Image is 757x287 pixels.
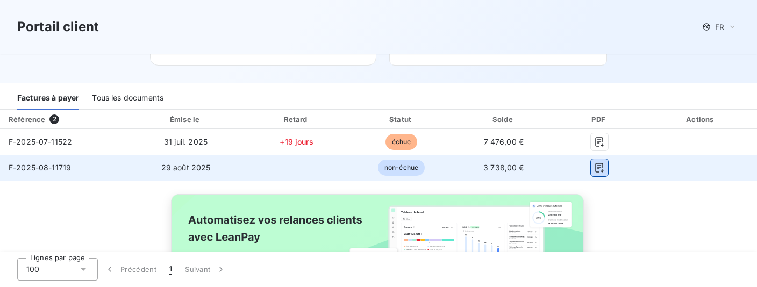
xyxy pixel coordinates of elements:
div: Référence [9,115,45,124]
div: Solde [455,114,552,125]
span: échue [385,134,418,150]
span: 100 [26,264,39,275]
div: Statut [352,114,451,125]
div: Émise le [130,114,241,125]
button: Suivant [178,258,233,281]
span: 29 août 2025 [161,163,211,172]
span: 31 juil. 2025 [164,137,208,146]
span: 2 [49,114,59,124]
div: Factures à payer [17,87,79,110]
h3: Portail client [17,17,99,37]
span: FR [715,23,724,31]
span: 7 476,00 € [484,137,524,146]
span: F-2025-08-11719 [9,163,71,172]
div: Tous les documents [92,87,163,110]
span: F-2025-07-11522 [9,137,72,146]
div: Actions [647,114,755,125]
button: 1 [163,258,178,281]
span: +19 jours [280,137,313,146]
div: Retard [246,114,347,125]
div: PDF [556,114,643,125]
button: Précédent [98,258,163,281]
span: non-échue [378,160,425,176]
span: 1 [169,264,172,275]
span: 3 738,00 € [483,163,524,172]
